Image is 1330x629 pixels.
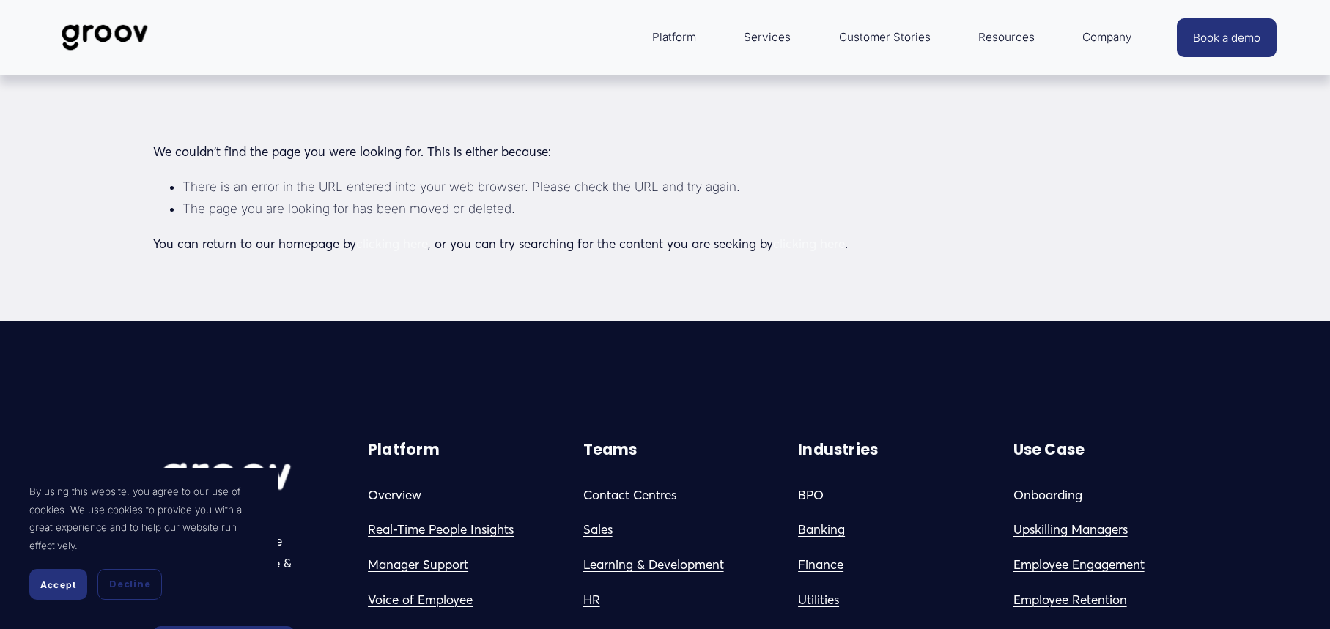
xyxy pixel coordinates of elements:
[29,483,264,554] p: By using this website, you agree to our use of cookies. We use cookies to provide you with a grea...
[798,554,843,576] a: Finance
[583,554,724,576] a: Learning & Development
[583,439,638,460] strong: Teams
[798,484,824,507] a: BPO
[583,518,613,541] a: Sales
[97,569,162,600] button: Decline
[583,484,676,507] a: Contact Centres
[182,176,1178,198] li: There is an error in the URL entered into your web browser. Please check the URL and try again.
[15,468,278,614] section: Cookie banner
[971,20,1042,55] a: folder dropdown
[798,589,839,611] a: Utilities
[652,27,696,48] span: Platform
[583,589,600,611] a: HR
[798,518,845,541] a: Banking
[832,20,938,55] a: Customer Stories
[368,518,514,541] a: Real-Time People Insights
[356,236,428,251] a: clicking here
[182,198,1178,220] li: The page you are looking for has been moved or deleted.
[368,439,440,460] strong: Platform
[1013,439,1085,460] strong: Use Case
[368,554,468,576] a: Manager Support
[1013,589,1127,611] a: Employee Retention
[1082,27,1132,48] span: Company
[736,20,798,55] a: Services
[153,233,1178,256] p: You can return to our homepage by , or you can try searching for the content you are seeking by .
[1177,18,1277,57] a: Book a demo
[773,236,845,251] a: clicking here
[1013,518,1128,541] a: Upskilling Managers
[40,579,76,590] span: Accept
[1013,484,1082,507] a: Onboarding
[1013,554,1145,576] a: Employee Engagement
[29,569,87,600] button: Accept
[645,20,703,55] a: folder dropdown
[798,439,878,460] strong: Industries
[978,27,1035,48] span: Resources
[53,13,157,62] img: Groov | Workplace Science Platform | Unlock Performance | Drive Results
[368,589,473,611] a: Voice of Employee
[1075,20,1139,55] a: folder dropdown
[153,88,1178,163] p: We couldn't find the page you were looking for. This is either because:
[109,578,150,591] span: Decline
